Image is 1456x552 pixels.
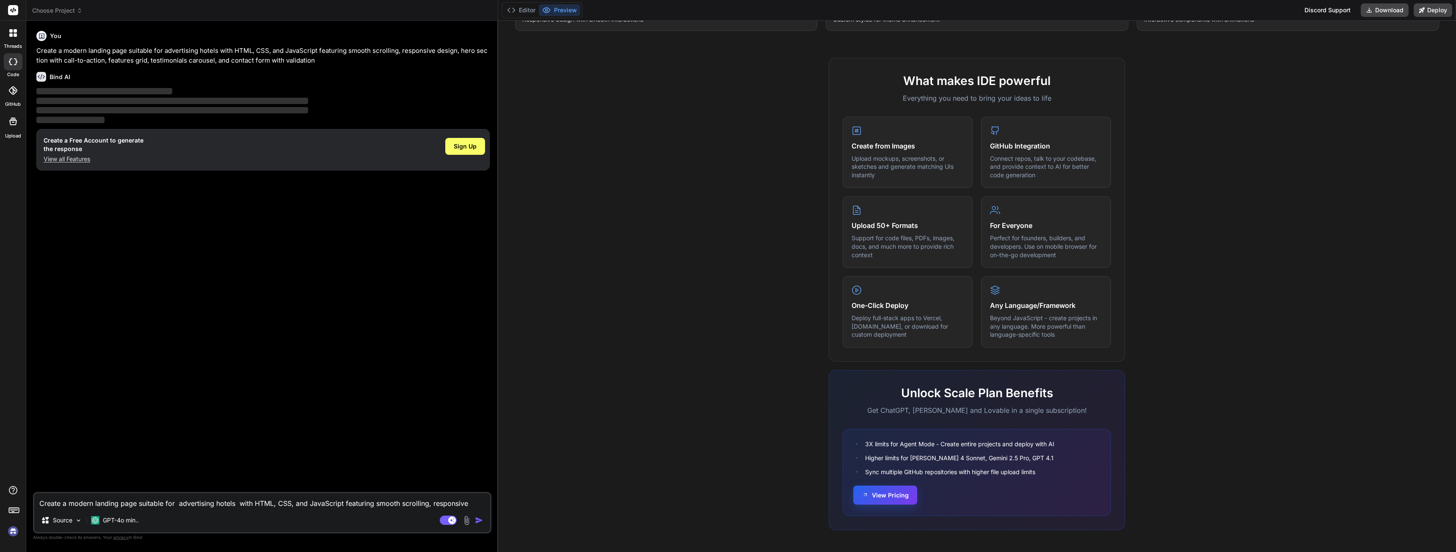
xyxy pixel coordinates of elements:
[504,4,539,16] button: Editor
[36,107,308,113] span: ‌
[852,300,964,310] h4: One-Click Deploy
[50,32,61,40] h6: You
[475,516,483,525] img: icon
[6,524,20,538] img: signin
[7,71,19,78] label: code
[990,141,1102,151] h4: GitHub Integration
[539,4,580,16] button: Preview
[852,314,964,339] p: Deploy full-stack apps to Vercel, [DOMAIN_NAME], or download for custom deployment
[990,220,1102,231] h4: For Everyone
[852,234,964,259] p: Support for code files, PDFs, images, docs, and much more to provide rich context
[843,384,1111,402] h2: Unlock Scale Plan Benefits
[865,453,1053,462] span: Higher limits for [PERSON_NAME] 4 Sonnet, Gemini 2.5 Pro, GPT 4.1
[1414,3,1452,17] button: Deploy
[36,46,490,65] p: Create a modern landing page suitable for advertising hotels with HTML, CSS, and JavaScript featu...
[990,234,1102,259] p: Perfect for founders, builders, and developers. Use on mobile browser for on-the-go development
[843,405,1111,415] p: Get ChatGPT, [PERSON_NAME] and Lovable in a single subscription!
[91,516,99,525] img: GPT-4o mini
[36,98,308,104] span: ‌
[1299,3,1356,17] div: Discord Support
[75,517,82,524] img: Pick Models
[4,43,22,50] label: threads
[865,467,1035,476] span: Sync multiple GitHub repositories with higher file upload limits
[990,314,1102,339] p: Beyond JavaScript - create projects in any language. More powerful than language-specific tools
[53,516,72,525] p: Source
[865,439,1054,448] span: 3X limits for Agent Mode - Create entire projects and deploy with AI
[1361,3,1409,17] button: Download
[852,141,964,151] h4: Create from Images
[852,220,964,231] h4: Upload 50+ Formats
[843,72,1111,90] h2: What makes IDE powerful
[44,155,143,163] p: View all Features
[5,132,21,140] label: Upload
[44,136,143,153] h1: Create a Free Account to generate the response
[843,93,1111,103] p: Everything you need to bring your ideas to life
[5,101,21,108] label: GitHub
[990,300,1102,310] h4: Any Language/Framework
[462,516,472,525] img: attachment
[50,73,70,81] h6: Bind AI
[103,516,139,525] p: GPT-4o min..
[113,535,129,540] span: privacy
[36,88,172,94] span: ‌
[990,154,1102,179] p: Connect repos, talk to your codebase, and provide context to AI for better code generation
[33,533,491,541] p: Always double-check its answers. Your in Bind
[32,6,83,15] span: Choose Project
[852,154,964,179] p: Upload mockups, screenshots, or sketches and generate matching UIs instantly
[853,486,917,505] button: View Pricing
[36,117,105,123] span: ‌
[454,142,477,151] span: Sign Up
